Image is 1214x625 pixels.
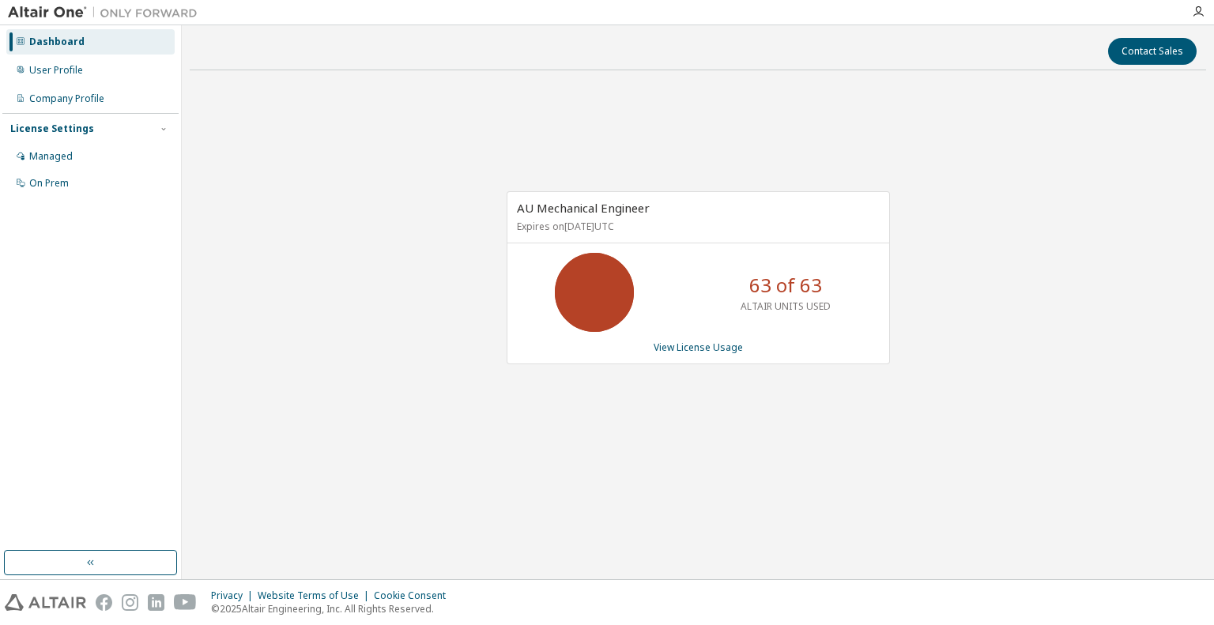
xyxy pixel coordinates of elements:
[517,220,876,233] p: Expires on [DATE] UTC
[10,122,94,135] div: License Settings
[29,177,69,190] div: On Prem
[174,594,197,611] img: youtube.svg
[96,594,112,611] img: facebook.svg
[749,272,822,299] p: 63 of 63
[29,92,104,105] div: Company Profile
[29,64,83,77] div: User Profile
[122,594,138,611] img: instagram.svg
[211,589,258,602] div: Privacy
[741,299,831,313] p: ALTAIR UNITS USED
[374,589,455,602] div: Cookie Consent
[29,36,85,48] div: Dashboard
[654,341,743,354] a: View License Usage
[1108,38,1197,65] button: Contact Sales
[29,150,73,163] div: Managed
[211,602,455,616] p: © 2025 Altair Engineering, Inc. All Rights Reserved.
[517,200,650,216] span: AU Mechanical Engineer
[258,589,374,602] div: Website Terms of Use
[148,594,164,611] img: linkedin.svg
[5,594,86,611] img: altair_logo.svg
[8,5,205,21] img: Altair One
